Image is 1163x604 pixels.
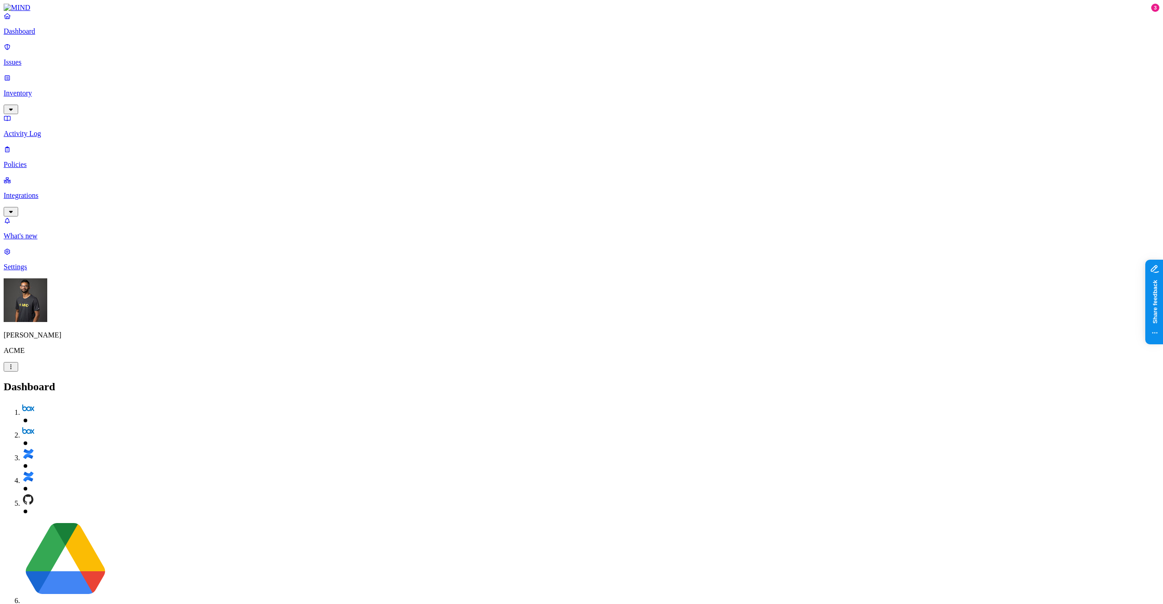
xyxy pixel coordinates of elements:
[4,331,1159,339] p: [PERSON_NAME]
[22,516,109,603] img: svg%3e
[4,114,1159,138] a: Activity Log
[4,263,1159,271] p: Settings
[4,4,1159,12] a: MIND
[4,216,1159,240] a: What's new
[22,448,35,460] img: svg%3e
[4,27,1159,35] p: Dashboard
[4,74,1159,113] a: Inventory
[22,493,35,506] img: svg%3e
[4,247,1159,271] a: Settings
[22,425,35,438] img: svg%3e
[4,176,1159,215] a: Integrations
[22,402,35,415] img: svg%3e
[22,470,35,483] img: svg%3e
[4,191,1159,200] p: Integrations
[4,58,1159,66] p: Issues
[4,89,1159,97] p: Inventory
[4,381,1159,393] h2: Dashboard
[4,161,1159,169] p: Policies
[4,12,1159,35] a: Dashboard
[4,278,47,322] img: Amit Cohen
[4,145,1159,169] a: Policies
[4,130,1159,138] p: Activity Log
[4,43,1159,66] a: Issues
[4,232,1159,240] p: What's new
[4,4,30,12] img: MIND
[4,347,1159,355] p: ACME
[1151,4,1159,12] div: 3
